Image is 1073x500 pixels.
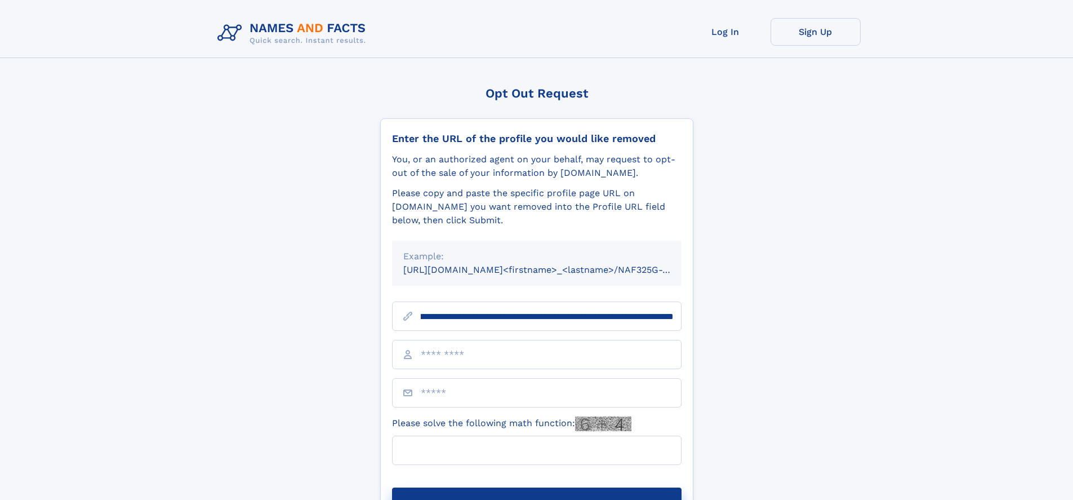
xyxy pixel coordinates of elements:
[403,264,703,275] small: [URL][DOMAIN_NAME]<firstname>_<lastname>/NAF325G-xxxxxxxx
[403,250,670,263] div: Example:
[392,417,631,431] label: Please solve the following math function:
[680,18,771,46] a: Log In
[392,132,682,145] div: Enter the URL of the profile you would like removed
[380,86,693,100] div: Opt Out Request
[392,153,682,180] div: You, or an authorized agent on your behalf, may request to opt-out of the sale of your informatio...
[392,187,682,227] div: Please copy and paste the specific profile page URL on [DOMAIN_NAME] you want removed into the Pr...
[213,18,375,48] img: Logo Names and Facts
[771,18,861,46] a: Sign Up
